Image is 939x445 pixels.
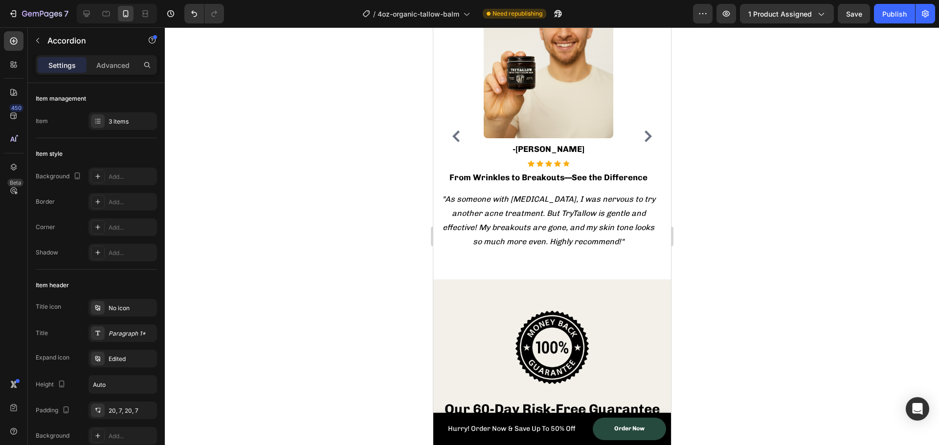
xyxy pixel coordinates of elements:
div: Background [36,170,83,183]
span: Need republishing [492,9,542,18]
div: Item header [36,281,69,290]
div: Open Intercom Messenger [906,397,929,421]
div: Add... [109,172,155,181]
iframe: Design area [433,27,671,445]
div: No icon [109,304,155,313]
button: 7 [4,4,73,23]
p: 7 [64,8,68,20]
div: 450 [9,104,23,112]
p: Advanced [96,60,130,70]
p: -[PERSON_NAME] [8,116,222,128]
div: Item [36,117,48,126]
div: Paragraph 1* [109,329,155,338]
button: Carousel Next Arrow [207,101,223,117]
button: 1 product assigned [740,4,834,23]
h2: Hurry! Order Now & Save Up To 50% Off [5,396,152,407]
div: Title icon [36,302,61,311]
span: 1 product assigned [748,9,812,19]
div: Item style [36,149,63,158]
div: Height [36,378,67,391]
div: Publish [882,9,907,19]
div: Undo/Redo [184,4,224,23]
div: Expand icon [36,353,69,362]
h2: Our 60-Day Risk-Free Guarantee [7,372,230,392]
div: Add... [109,223,155,232]
div: Item management [36,94,86,103]
div: Add... [109,432,155,441]
div: 3 items [109,117,155,126]
div: Corner [36,223,55,232]
div: Background [36,431,69,440]
span: Save [846,10,862,18]
div: Edited [109,355,155,363]
p: Accordion [47,35,131,46]
h3: From Wrinkles to Breakouts—See the Difference [7,144,223,156]
button: Publish [874,4,915,23]
div: Shadow [36,248,58,257]
div: Beta [7,179,23,187]
button: Save [838,4,870,23]
input: Auto [89,376,156,393]
i: "As someone with [MEDICAL_DATA], I was nervous to try another acne treatment. But TryTallow is ge... [9,167,222,218]
p: Order Now [181,396,211,407]
span: / [373,9,376,19]
div: Add... [109,198,155,207]
div: Padding [36,404,72,417]
div: Border [36,197,55,206]
p: Settings [48,60,76,70]
div: Add... [109,249,155,257]
button: <p>Order Now</p> [159,390,233,413]
div: 20, 7, 20, 7 [109,406,155,415]
span: 4oz-organic-tallow-balm [378,9,459,19]
div: Title [36,329,48,338]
